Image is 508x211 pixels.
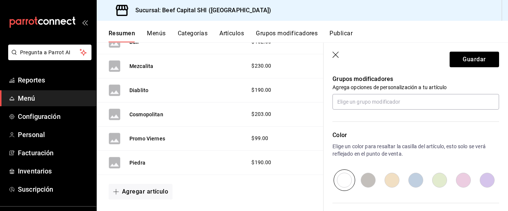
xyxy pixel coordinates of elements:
h3: Sucursal: Beef Capital SHI ([GEOGRAPHIC_DATA]) [129,6,271,15]
button: Pregunta a Parrot AI [8,45,91,60]
button: Agregar artículo [109,184,173,199]
p: Agrega opciones de personalización a tu artículo [332,84,499,91]
span: Menú [18,93,90,103]
input: Elige un grupo modificador [332,94,499,110]
p: Color [332,131,499,140]
button: Diablito [129,87,148,94]
button: Cosmopolitan [129,111,163,118]
button: Publicar [329,30,353,42]
button: Guardar [450,52,499,67]
span: $190.00 [251,86,271,94]
p: Elige un color para resaltar la casilla del artículo, esto solo se verá reflejado en el punto de ... [332,143,499,158]
span: Inventarios [18,166,90,176]
p: Grupos modificadores [332,75,499,84]
span: Configuración [18,111,90,121]
span: $99.00 [251,134,268,142]
button: Promo Viernes [129,135,165,142]
span: Reportes [18,75,90,85]
span: Personal [18,130,90,140]
button: Artículos [219,30,244,42]
div: navigation tabs [109,30,508,42]
span: $190.00 [251,159,271,166]
span: $230.00 [251,62,271,70]
button: Mezcalita [129,62,153,70]
button: Grupos modificadores [256,30,318,42]
button: Resumen [109,30,135,42]
button: Piedra [129,159,145,166]
button: Menús [147,30,165,42]
span: Facturación [18,148,90,158]
a: Pregunta a Parrot AI [5,54,91,62]
span: $203.00 [251,110,271,118]
span: Suscripción [18,184,90,194]
button: open_drawer_menu [82,19,88,25]
span: Pregunta a Parrot AI [20,49,80,56]
button: Categorías [178,30,208,42]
